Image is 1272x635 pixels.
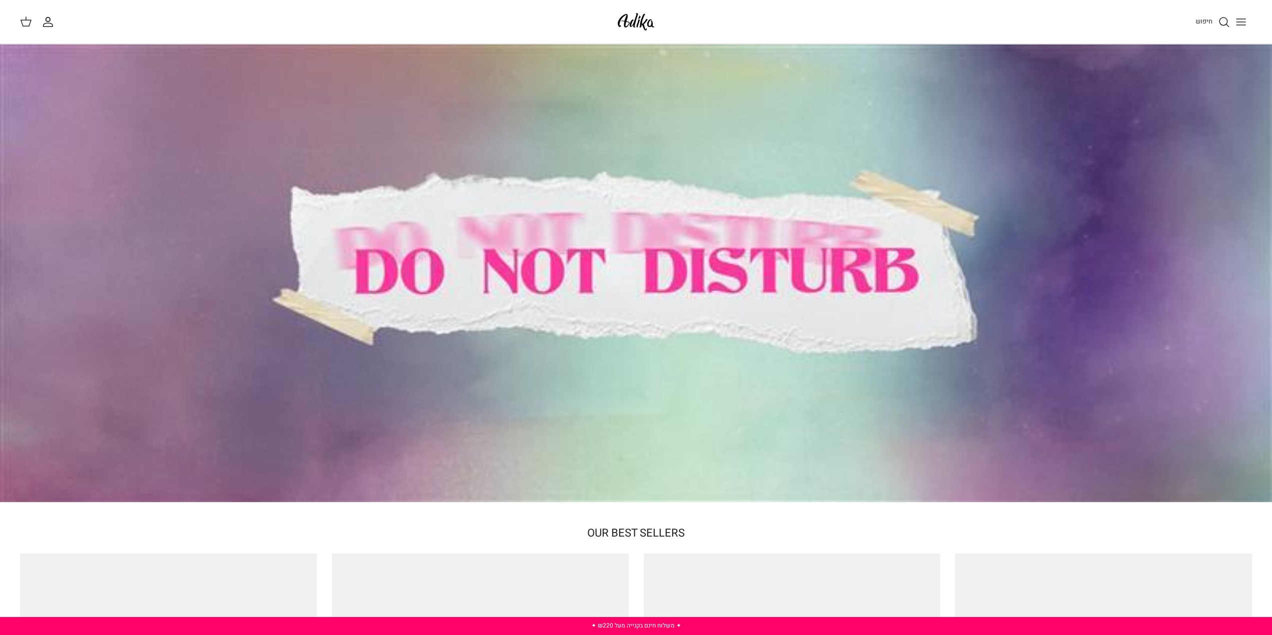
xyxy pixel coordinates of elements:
img: Adika IL [615,10,657,33]
a: ✦ משלוח חינם בקנייה מעל ₪220 ✦ [591,621,681,630]
span: חיפוש [1196,16,1213,26]
a: חיפוש [1196,16,1230,28]
button: Toggle menu [1230,11,1252,33]
a: OUR BEST SELLERS [587,525,685,541]
a: החשבון שלי [42,16,58,28]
